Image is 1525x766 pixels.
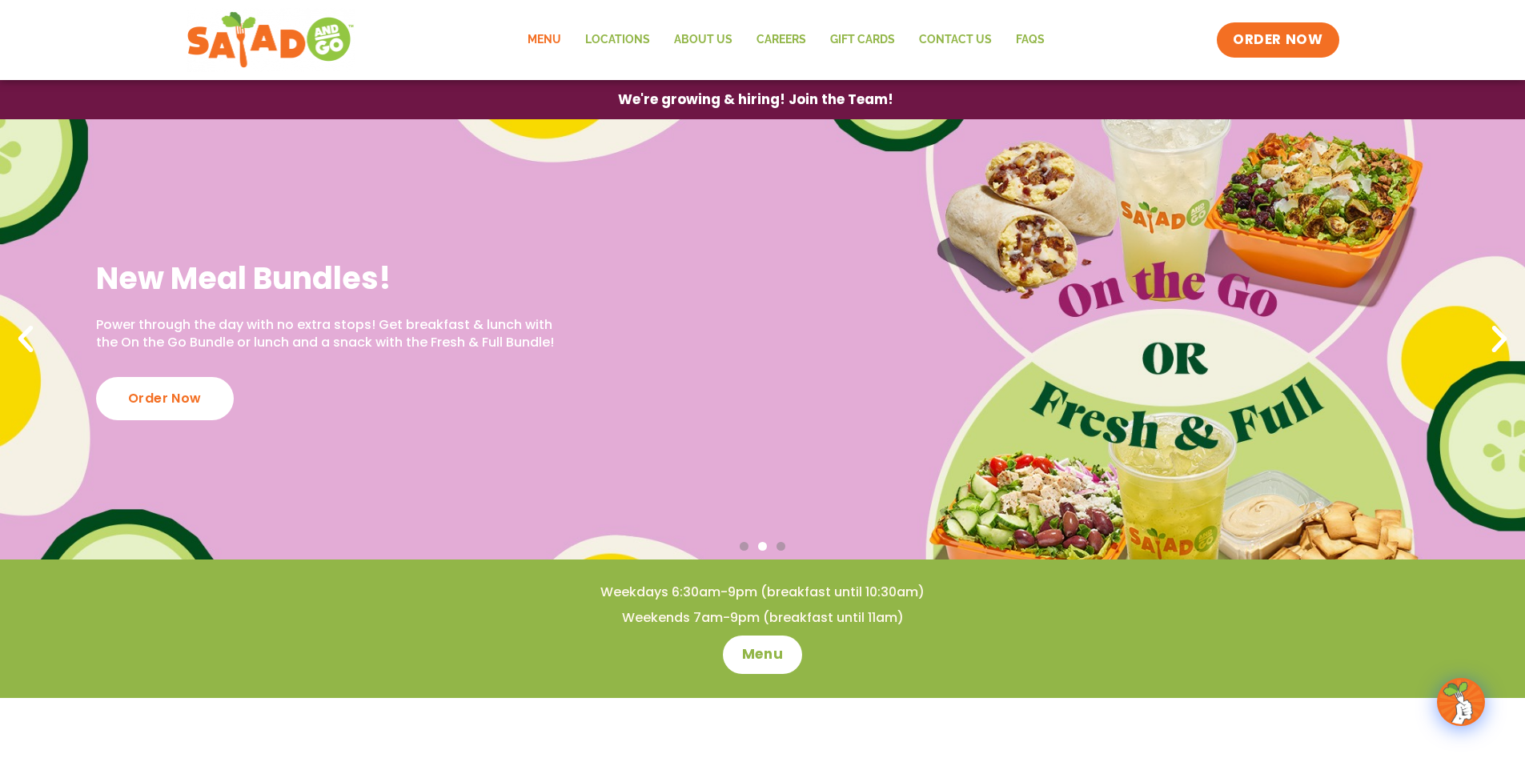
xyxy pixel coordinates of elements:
a: GIFT CARDS [818,22,907,58]
span: Go to slide 1 [740,542,748,551]
span: Go to slide 3 [777,542,785,551]
h4: Weekdays 6:30am-9pm (breakfast until 10:30am) [32,584,1493,601]
p: Power through the day with no extra stops! Get breakfast & lunch with the On the Go Bundle or lun... [96,316,568,352]
div: Previous slide [8,322,43,357]
a: FAQs [1004,22,1057,58]
a: Menu [723,636,802,674]
img: new-SAG-logo-768×292 [187,8,355,72]
span: Go to slide 2 [758,542,767,551]
a: Locations [573,22,662,58]
span: ORDER NOW [1233,30,1322,50]
a: Careers [744,22,818,58]
a: We're growing & hiring! Join the Team! [594,81,917,118]
h4: Weekends 7am-9pm (breakfast until 11am) [32,609,1493,627]
a: About Us [662,22,744,58]
div: Next slide [1482,322,1517,357]
h2: New Meal Bundles! [96,259,568,298]
img: wpChatIcon [1439,680,1483,724]
a: ORDER NOW [1217,22,1338,58]
div: Order Now [96,377,234,420]
span: We're growing & hiring! Join the Team! [618,93,893,106]
nav: Menu [516,22,1057,58]
a: Menu [516,22,573,58]
a: Contact Us [907,22,1004,58]
span: Menu [742,645,783,664]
